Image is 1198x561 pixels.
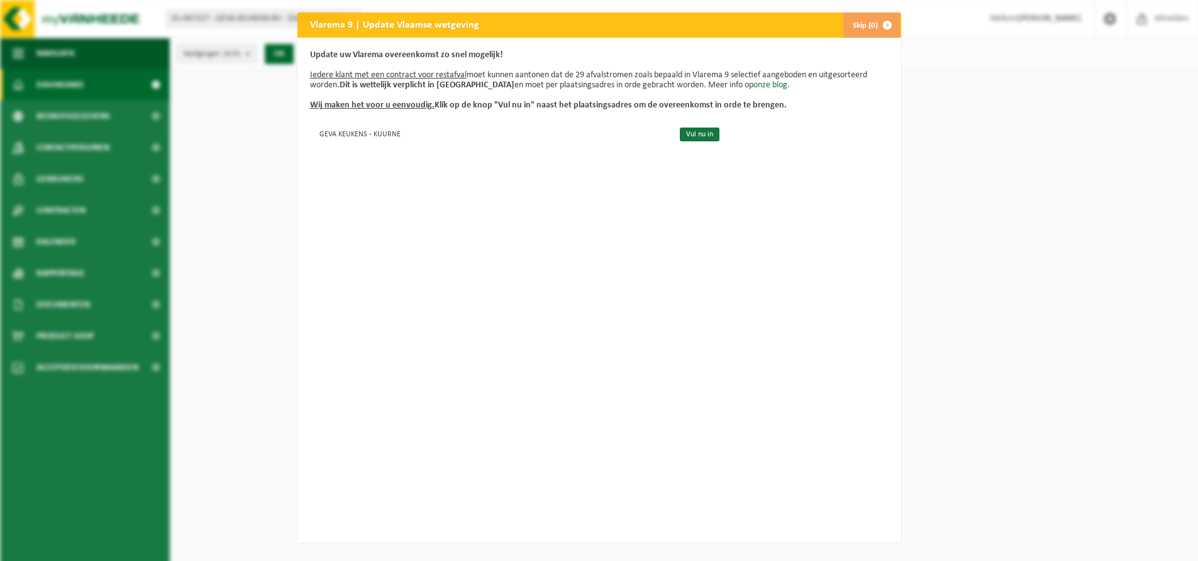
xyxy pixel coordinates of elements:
[297,13,492,36] h2: Vlarema 9 | Update Vlaamse wetgeving
[310,101,435,110] u: Wij maken het voor u eenvoudig.
[340,80,514,90] b: Dit is wettelijk verplicht in [GEOGRAPHIC_DATA]
[310,123,669,144] td: GEVA KEUKENS - KUURNE
[843,13,900,38] button: Skip (0)
[310,70,467,80] u: Iedere klant met een contract voor restafval
[753,80,790,90] a: onze blog.
[310,50,889,111] p: moet kunnen aantonen dat de 29 afvalstromen zoals bepaald in Vlarema 9 selectief aangeboden en ui...
[680,128,719,141] a: Vul nu in
[310,101,787,110] b: Klik op de knop "Vul nu in" naast het plaatsingsadres om de overeenkomst in orde te brengen.
[310,50,503,60] b: Update uw Vlarema overeenkomst zo snel mogelijk!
